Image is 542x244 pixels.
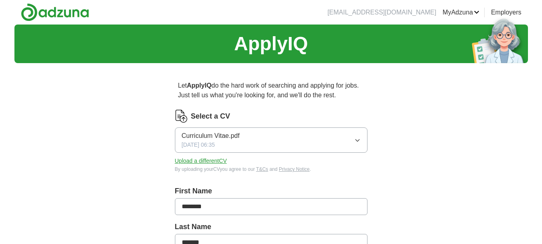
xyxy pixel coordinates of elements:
img: CV Icon [175,110,188,123]
button: Curriculum Vitae.pdf[DATE] 06:35 [175,127,367,153]
div: By uploading your CV you agree to our and . [175,166,367,173]
a: Privacy Notice [279,166,310,172]
label: Last Name [175,221,367,232]
img: Adzuna logo [21,3,89,21]
a: MyAdzuna [443,8,479,17]
button: Upload a differentCV [175,157,227,165]
span: [DATE] 06:35 [182,141,215,149]
label: Select a CV [191,111,230,122]
a: Employers [491,8,522,17]
li: [EMAIL_ADDRESS][DOMAIN_NAME] [327,8,436,17]
p: Let do the hard work of searching and applying for jobs. Just tell us what you're looking for, an... [175,78,367,103]
a: T&Cs [256,166,268,172]
span: Curriculum Vitae.pdf [182,131,240,141]
label: First Name [175,186,367,197]
h1: ApplyIQ [234,29,308,58]
strong: ApplyIQ [187,82,211,89]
